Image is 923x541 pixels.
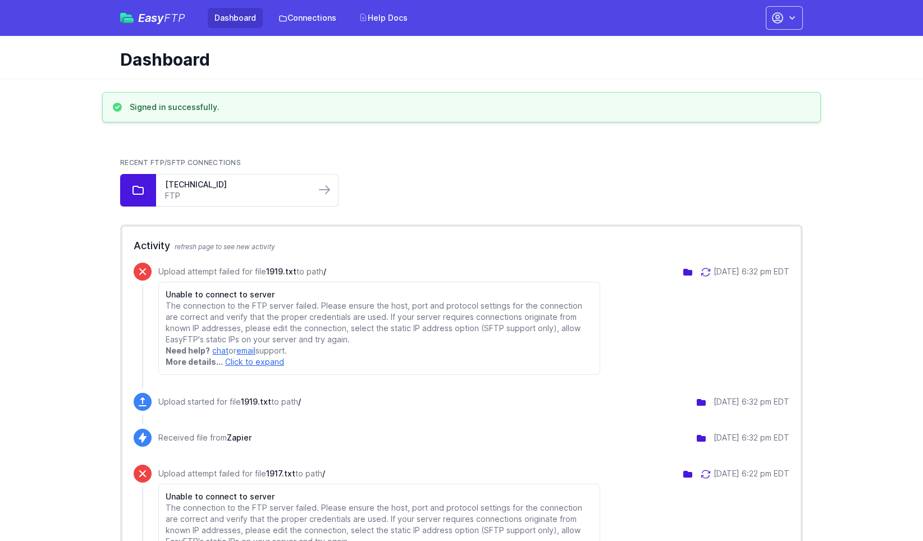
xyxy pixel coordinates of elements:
div: [DATE] 6:32 pm EDT [714,266,789,277]
p: Upload attempt failed for file to path [158,468,600,479]
span: Zapier [227,433,252,442]
a: [TECHNICAL_ID] [165,179,307,190]
span: Easy [138,12,185,24]
p: or support. [166,345,593,356]
span: / [322,469,325,478]
span: / [298,397,301,406]
strong: More details... [166,357,223,366]
a: Connections [272,8,343,28]
a: chat [212,346,229,355]
a: email [236,346,255,355]
span: 1917.txt [266,469,295,478]
span: FTP [164,11,185,25]
strong: Need help? [166,346,210,355]
span: 1919.txt [266,267,296,276]
span: 1919.txt [241,397,271,406]
span: refresh page to see new activity [175,242,275,251]
a: Help Docs [352,8,414,28]
span: / [323,267,326,276]
p: The connection to the FTP server failed. Please ensure the host, port and protocol settings for t... [166,300,593,345]
a: Dashboard [208,8,263,28]
a: EasyFTP [120,12,185,24]
div: [DATE] 6:22 pm EDT [714,468,789,479]
div: [DATE] 6:32 pm EDT [714,396,789,407]
p: Upload attempt failed for file to path [158,266,600,277]
div: [DATE] 6:32 pm EDT [714,432,789,443]
h6: Unable to connect to server [166,491,593,502]
h3: Signed in successfully. [130,102,220,113]
h2: Recent FTP/SFTP Connections [120,158,803,167]
h6: Unable to connect to server [166,289,593,300]
p: Received file from [158,432,252,443]
a: FTP [165,190,307,201]
h2: Activity [134,238,789,254]
img: easyftp_logo.png [120,13,134,23]
h1: Dashboard [120,49,794,70]
a: Click to expand [225,357,284,366]
p: Upload started for file to path [158,396,301,407]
